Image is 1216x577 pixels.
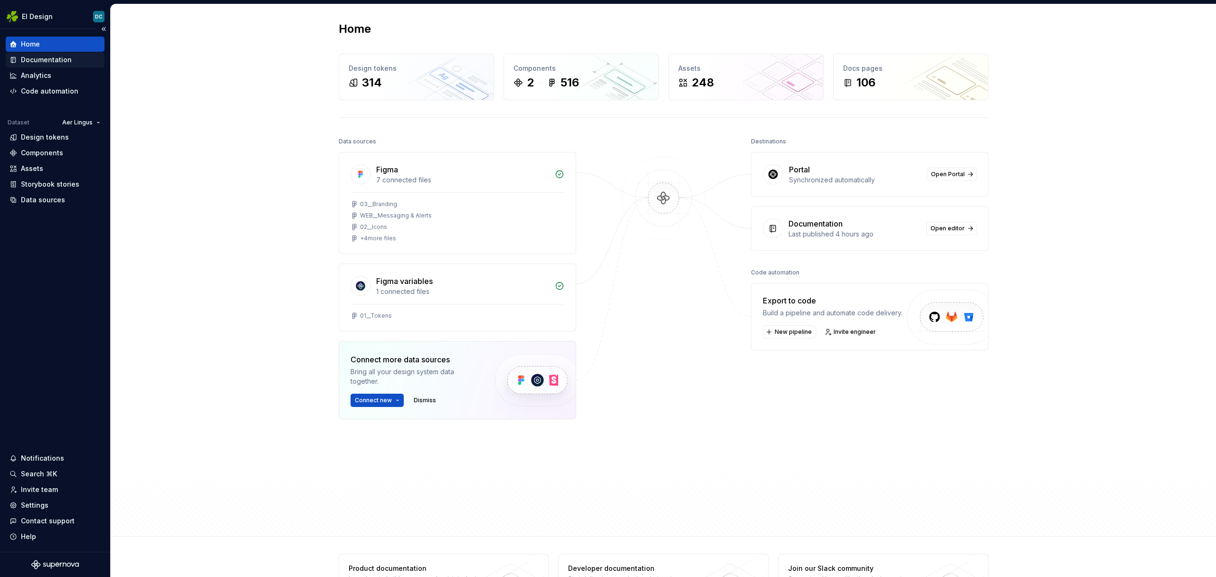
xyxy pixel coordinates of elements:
div: Documentation [21,55,72,65]
div: Assets [678,64,814,73]
a: Figma7 connected files03__BrandingWEB__Messaging & Alerts02__Icons+4more files [339,152,576,254]
a: Design tokens314 [339,54,494,100]
div: Code automation [751,266,799,279]
button: Collapse sidebar [97,22,110,36]
a: Open editor [926,222,977,235]
button: Help [6,529,104,544]
img: 56b5df98-d96d-4d7e-807c-0afdf3bdaefa.png [7,11,18,22]
div: Developer documentation [568,564,706,573]
h2: Home [339,21,371,37]
a: Home [6,37,104,52]
button: EI DesignDC [2,6,108,27]
div: Connect more data sources [351,354,479,365]
div: 106 [856,75,875,90]
span: Dismiss [414,397,436,404]
div: 1 connected files [376,287,549,296]
button: Connect new [351,394,404,407]
div: 314 [362,75,382,90]
button: Notifications [6,451,104,466]
a: Figma variables1 connected files01__Tokens [339,264,576,331]
a: Assets [6,161,104,176]
button: New pipeline [763,325,816,339]
div: + 4 more files [360,235,396,242]
div: Settings [21,501,48,510]
div: 7 connected files [376,175,549,185]
div: Product documentation [349,564,487,573]
div: Components [513,64,649,73]
button: Aer Lingus [58,116,104,129]
a: Components [6,145,104,161]
a: Components2516 [503,54,659,100]
div: Last published 4 hours ago [788,229,921,239]
span: Open editor [931,225,965,232]
div: Analytics [21,71,51,80]
div: 2 [527,75,534,90]
a: Settings [6,498,104,513]
div: Search ⌘K [21,469,57,479]
span: Invite engineer [834,328,876,336]
a: Assets248 [668,54,824,100]
div: Data sources [339,135,376,148]
a: Invite team [6,482,104,497]
div: Figma variables [376,275,433,287]
a: Documentation [6,52,104,67]
div: Design tokens [21,132,69,142]
a: Data sources [6,192,104,208]
div: Bring all your design system data together. [351,367,479,386]
a: Storybook stories [6,177,104,192]
div: Notifications [21,454,64,463]
a: Analytics [6,68,104,83]
button: Dismiss [409,394,440,407]
div: Dataset [8,119,29,126]
div: Docs pages [843,64,978,73]
div: DC [95,13,103,20]
div: WEB__Messaging & Alerts [360,212,432,219]
a: Design tokens [6,130,104,145]
div: 516 [560,75,579,90]
a: Docs pages106 [833,54,988,100]
div: Portal [789,164,810,175]
div: Design tokens [349,64,484,73]
span: Connect new [355,397,392,404]
button: Contact support [6,513,104,529]
div: Documentation [788,218,843,229]
a: Open Portal [927,168,977,181]
div: Join our Slack community [788,564,926,573]
div: 01__Tokens [360,312,392,320]
div: Invite team [21,485,58,494]
div: EI Design [22,12,53,21]
div: Figma [376,164,398,175]
a: Invite engineer [822,325,880,339]
div: Assets [21,164,43,173]
div: Export to code [763,295,902,306]
a: Code automation [6,84,104,99]
div: 03__Branding [360,200,397,208]
button: Search ⌘K [6,466,104,482]
span: New pipeline [775,328,812,336]
div: Data sources [21,195,65,205]
svg: Supernova Logo [31,560,79,569]
div: Storybook stories [21,180,79,189]
div: Build a pipeline and automate code delivery. [763,308,902,318]
div: Help [21,532,36,541]
div: 248 [692,75,714,90]
div: Contact support [21,516,75,526]
div: 02__Icons [360,223,387,231]
div: Code automation [21,86,78,96]
div: Destinations [751,135,786,148]
div: Components [21,148,63,158]
div: Home [21,39,40,49]
span: Aer Lingus [62,119,93,126]
span: Open Portal [931,170,965,178]
div: Synchronized automatically [789,175,921,185]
